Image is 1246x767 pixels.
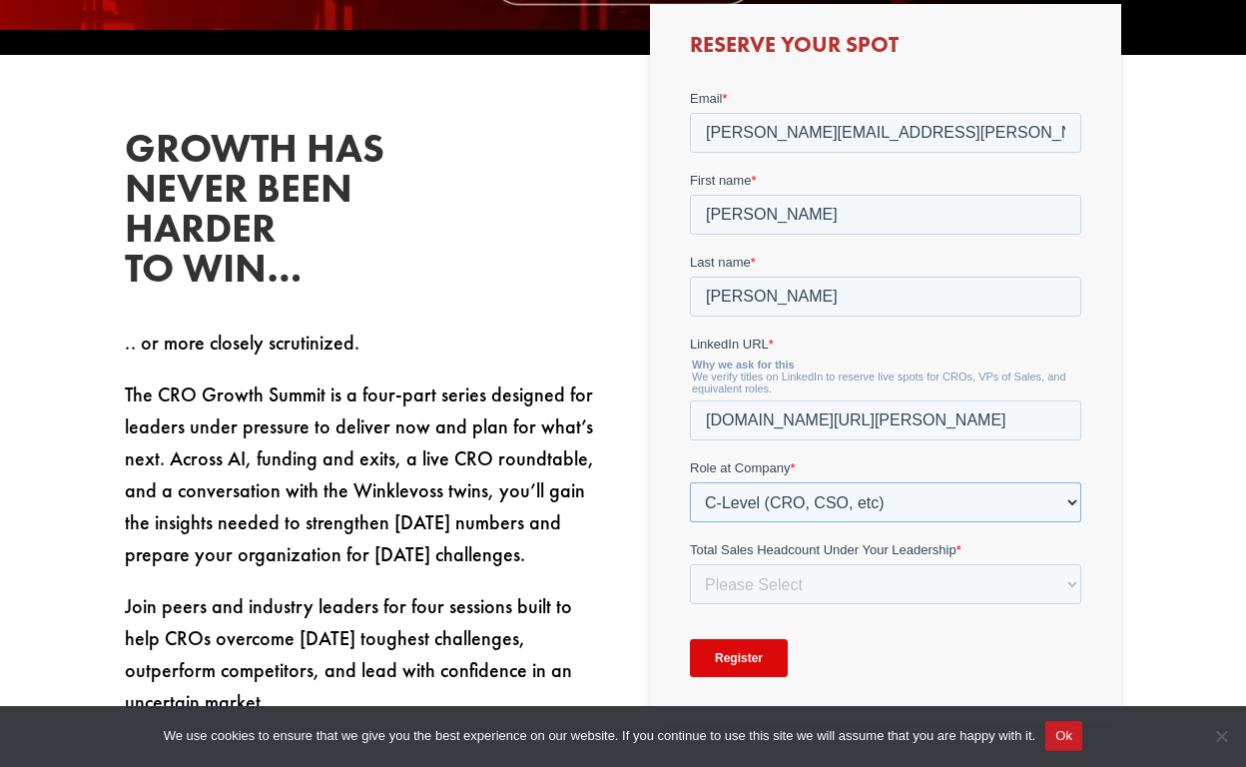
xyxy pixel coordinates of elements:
span: We use cookies to ensure that we give you the best experience on our website. If you continue to ... [164,726,1035,746]
span: .. or more closely scrutinized. [125,330,359,356]
h2: Growth has never been harder to win… [125,129,424,299]
span: Join peers and industry leaders for four sessions built to help CROs overcome [DATE] toughest cha... [125,593,572,715]
h3: Reserve Your Spot [690,34,1081,66]
button: Ok [1045,721,1082,751]
span: The CRO Growth Summit is a four-part series designed for leaders under pressure to deliver now an... [125,382,594,567]
iframe: Form 0 [690,89,1081,694]
span: No [1211,726,1231,746]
